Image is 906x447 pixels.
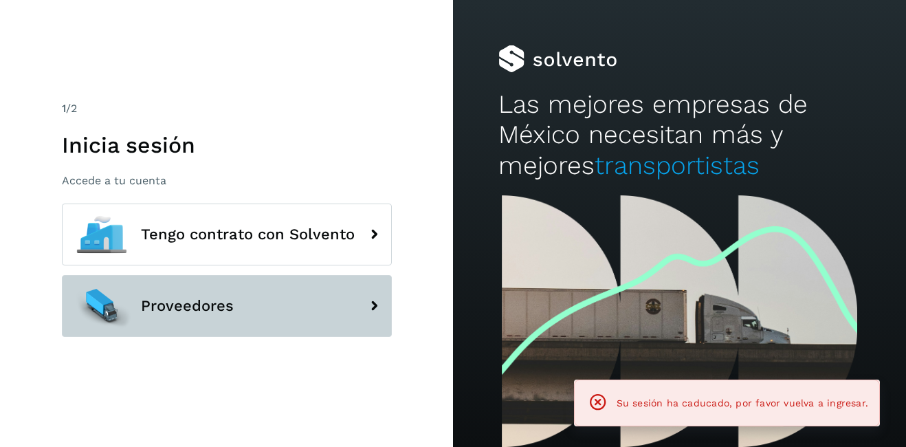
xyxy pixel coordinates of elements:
div: /2 [62,100,392,117]
span: Su sesión ha caducado, por favor vuelva a ingresar. [617,397,868,408]
p: Accede a tu cuenta [62,174,392,187]
span: 1 [62,102,66,115]
h2: Las mejores empresas de México necesitan más y mejores [498,89,861,181]
span: transportistas [595,151,760,180]
button: Tengo contrato con Solvento [62,204,392,265]
button: Proveedores [62,275,392,337]
h1: Inicia sesión [62,132,392,158]
span: Proveedores [141,298,234,314]
span: Tengo contrato con Solvento [141,226,355,243]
